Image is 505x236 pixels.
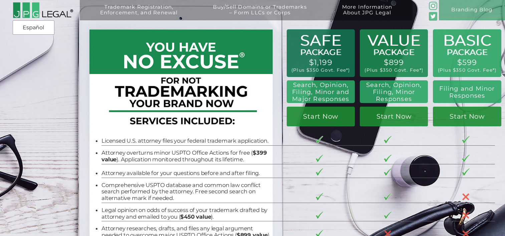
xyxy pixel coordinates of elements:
a: Start Now [360,107,428,127]
img: checkmark-border-3.png [316,168,323,176]
img: X-30-3.png [462,212,470,219]
a: Buy/Sell Domains or Trademarks– Form LLCs or Corps [198,4,322,25]
img: checkmark-border-3.png [316,193,323,200]
h2: Search, Opinion, Filing, Minor Responses [364,81,424,103]
img: checkmark-border-3.png [462,168,470,176]
a: More InformationAbout JPG Legal [327,4,407,25]
img: checkmark-border-3.png [316,212,323,219]
img: X-30-3.png [462,193,470,201]
img: checkmark-border-3.png [462,136,470,143]
img: checkmark-border-3.png [316,136,323,143]
img: glyph-logo_May2016-green3-90.png [429,2,437,10]
img: checkmark-border-3.png [384,212,392,219]
img: 2016-logo-black-letters-3-r.png [13,2,73,18]
a: Start Now [287,107,355,127]
img: checkmark-border-3.png [384,136,392,143]
img: checkmark-border-3.png [316,155,323,162]
img: checkmark-border-3.png [462,155,470,162]
h2: Filing and Minor Responses [437,85,497,99]
li: Licensed U.S. attorney files your federal trademark application. [101,138,272,144]
img: checkmark-border-3.png [384,193,392,200]
a: Trademark Registration,Enforcement, and Renewal [85,4,193,25]
b: $450 value [180,213,211,220]
a: Start Now [433,107,501,127]
h2: Search, Opinion, Filing, Minor and Major Responses [290,81,352,103]
a: Español [15,22,52,34]
b: $399 value [101,149,267,163]
img: Twitter_Social_Icon_Rounded_Square_Color-mid-green3-90.png [429,12,437,20]
li: Comprehensive USPTO database and common law conflict search performed by the attorney. Free secon... [101,182,272,202]
li: Attorney available for your questions before and after filing. [101,170,272,177]
li: Attorney overturns minor USPTO Office Actions for free ( ). Application monitored throughout its ... [101,150,272,163]
img: checkmark-border-3.png [384,155,392,162]
li: Legal opinion on odds of success of your trademark drafted by attorney and emailed to you ( ). [101,207,272,220]
img: checkmark-border-3.png [384,168,392,176]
